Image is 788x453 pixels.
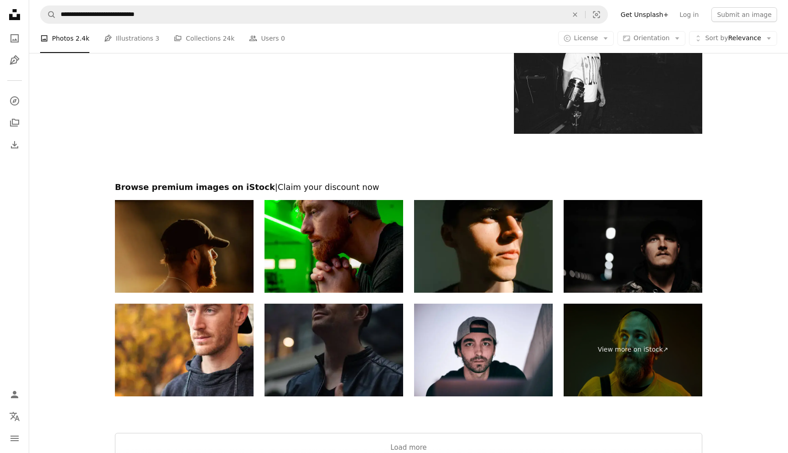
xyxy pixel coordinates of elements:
[711,7,777,22] button: Submit an image
[564,200,702,293] img: Serious Young Man Urban Industrial Urban Night Portrait
[41,6,56,23] button: Search Unsplash
[5,114,24,132] a: Collections
[674,7,704,22] a: Log in
[264,304,403,396] img: Fashion portrait man in cap looking up in downtown
[5,51,24,69] a: Illustrations
[705,34,761,43] span: Relevance
[414,200,553,293] img: Portrait of stylish handsome caucasian man fashion model in t shirt and cap, studio shot.
[156,33,160,43] span: 3
[414,304,553,396] img: face of bearded caucasian guy with nose piercing gray cap black t-shirt sitting illuminated by hi...
[115,182,702,193] h2: Browse premium images on iStock
[5,29,24,47] a: Photos
[115,200,254,293] img: An athlete rests on top of a mountain after exhausting running training.
[574,34,598,42] span: License
[249,24,285,53] a: Users 0
[5,429,24,448] button: Menu
[514,8,702,134] img: a man holding a skateboard in his hand
[223,33,234,43] span: 24k
[514,67,702,75] a: a man holding a skateboard in his hand
[40,5,608,24] form: Find visuals sitewide
[564,304,702,396] a: View more on iStock↗
[558,31,614,46] button: License
[617,31,685,46] button: Orientation
[5,385,24,404] a: Log in / Sign up
[5,5,24,26] a: Home — Unsplash
[633,34,669,42] span: Orientation
[5,136,24,154] a: Download History
[615,7,674,22] a: Get Unsplash+
[689,31,777,46] button: Sort byRelevance
[586,6,607,23] button: Visual search
[174,24,234,53] a: Collections 24k
[104,24,159,53] a: Illustrations 3
[5,92,24,110] a: Explore
[264,200,403,293] img: Portrait of a young man with red hair
[281,33,285,43] span: 0
[115,304,254,396] img: A Golden Day in Brooklyn
[5,407,24,426] button: Language
[565,6,585,23] button: Clear
[275,182,379,192] span: | Claim your discount now
[705,34,728,42] span: Sort by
